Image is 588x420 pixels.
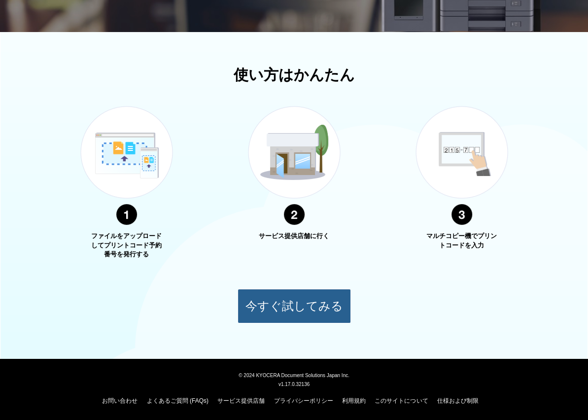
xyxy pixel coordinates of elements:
a: 仕様および制限 [437,397,479,404]
a: よくあるご質問 (FAQs) [147,397,208,404]
a: サービス提供店舗 [217,397,265,404]
a: お問い合わせ [102,397,138,404]
p: ファイルをアップロードしてプリントコード予約番号を発行する [90,232,164,259]
a: 利用規約 [342,397,366,404]
a: このサイトについて [375,397,428,404]
p: マルチコピー機でプリントコードを入力 [425,232,499,250]
button: 今すぐ試してみる [238,289,351,323]
a: プライバシーポリシー [274,397,333,404]
p: サービス提供店舗に行く [257,232,331,241]
span: v1.17.0.32136 [278,381,310,387]
span: © 2024 KYOCERA Document Solutions Japan Inc. [239,372,349,378]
